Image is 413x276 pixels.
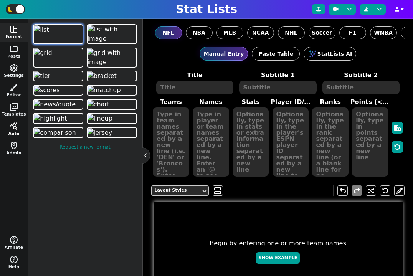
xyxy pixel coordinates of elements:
img: grid [34,48,52,58]
label: Title [154,71,236,80]
label: Subtitle 2 [319,71,402,80]
img: chart [88,100,110,109]
span: NCAA [252,29,269,37]
span: shield_person [9,141,18,150]
label: Ranks [311,98,350,107]
span: folder [9,44,18,53]
span: Soccer [312,29,332,37]
span: redo [352,186,362,195]
img: highlight [34,114,67,123]
img: matchup [88,86,121,95]
img: lineup [88,114,112,123]
div: Begin by entering one or more team names [154,239,403,268]
span: NFL [162,29,174,37]
label: Points (< 8 teams) [350,98,390,107]
span: NHL [285,29,297,37]
img: scores [34,86,59,95]
label: Subtitle 1 [236,71,319,80]
img: bracket [88,71,117,81]
button: undo [337,185,348,196]
span: undo [338,186,347,195]
button: StatLists AI [304,47,356,61]
img: list [34,25,49,35]
button: Manual Entry [200,47,248,61]
img: tier [34,71,50,81]
span: query_stats [9,122,18,131]
img: grid with image [88,48,136,67]
label: Teams [151,98,191,107]
span: MLB [223,29,236,37]
button: redo [352,185,362,196]
span: F1 [349,29,356,37]
span: settings [9,63,18,73]
span: help [9,255,18,264]
button: Show Example [256,252,300,264]
a: Request a new format [31,140,139,154]
span: NBA [193,29,205,37]
label: Stats [231,98,271,107]
label: Player ID/Image URL [271,98,311,107]
span: monetization_on [9,235,18,245]
span: photo_library [9,102,18,111]
span: space_dashboard [9,25,18,34]
img: list with image [88,25,136,43]
img: jersey [88,128,112,137]
img: news/quote [34,100,76,109]
span: brush [9,83,18,92]
button: Paste Table [252,47,300,61]
img: comparison [34,128,76,137]
label: Names [191,98,231,107]
div: Layout Styles [155,187,198,194]
h1: Stat Lists [176,2,237,16]
span: WNBA [374,29,393,37]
